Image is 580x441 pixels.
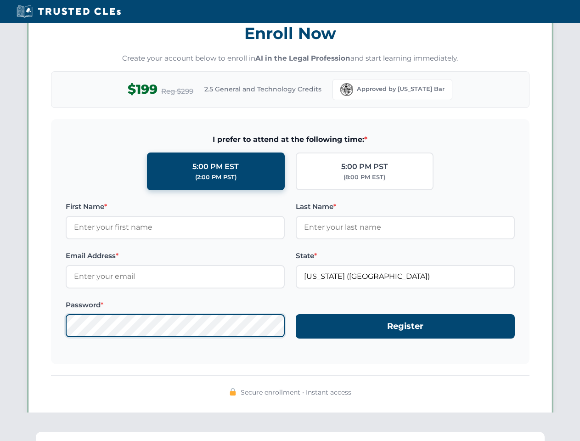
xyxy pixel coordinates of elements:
[340,83,353,96] img: Florida Bar
[192,161,239,173] div: 5:00 PM EST
[161,86,193,97] span: Reg $299
[296,314,515,339] button: Register
[66,134,515,146] span: I prefer to attend at the following time:
[66,250,285,261] label: Email Address
[357,85,445,94] span: Approved by [US_STATE] Bar
[296,216,515,239] input: Enter your last name
[343,173,385,182] div: (8:00 PM EST)
[66,300,285,311] label: Password
[195,173,237,182] div: (2:00 PM PST)
[66,265,285,288] input: Enter your email
[51,19,529,48] h3: Enroll Now
[14,5,124,18] img: Trusted CLEs
[66,201,285,212] label: First Name
[296,201,515,212] label: Last Name
[241,387,351,397] span: Secure enrollment • Instant access
[51,53,529,64] p: Create your account below to enroll in and start learning immediately.
[341,161,388,173] div: 5:00 PM PST
[296,265,515,288] input: Florida (FL)
[229,388,237,396] img: 🔒
[128,79,158,100] span: $199
[66,216,285,239] input: Enter your first name
[255,54,350,62] strong: AI in the Legal Profession
[296,250,515,261] label: State
[204,84,321,94] span: 2.5 General and Technology Credits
